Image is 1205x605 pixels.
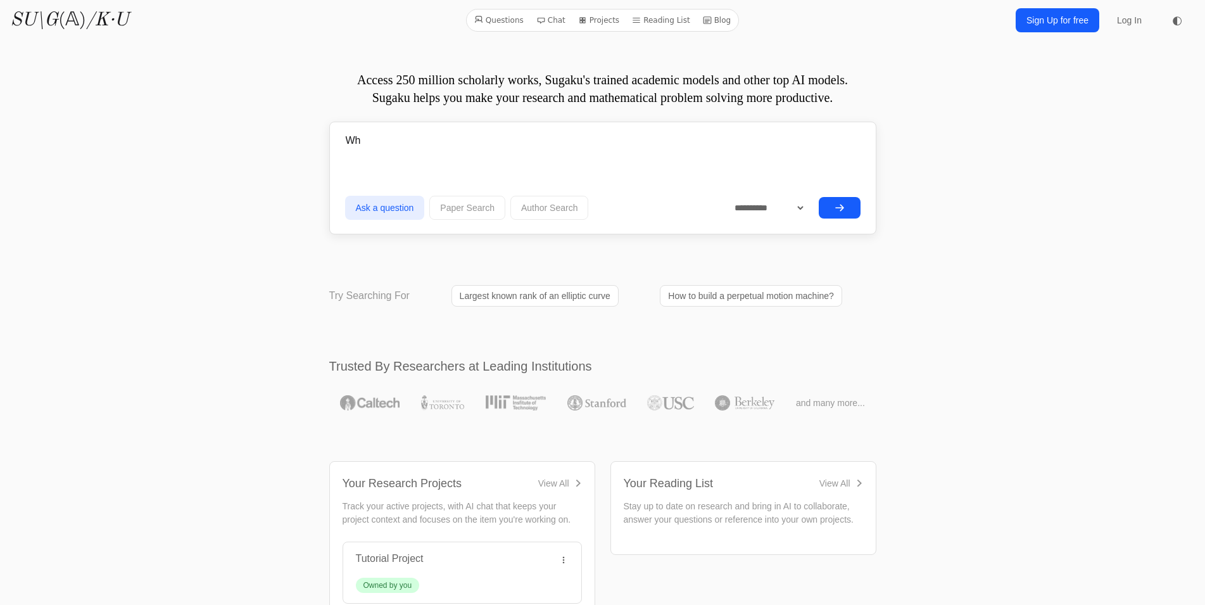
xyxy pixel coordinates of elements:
[624,474,713,492] div: Your Reading List
[329,71,876,106] p: Access 250 million scholarly works, Sugaku's trained academic models and other top AI models. Sug...
[340,395,400,411] img: Caltech
[10,11,58,30] i: SU\G
[531,12,571,29] a: Chat
[1164,8,1190,33] button: ◐
[345,125,861,156] input: Ask me a question
[538,477,582,490] a: View All
[510,196,589,220] button: Author Search
[1109,9,1149,32] a: Log In
[469,12,529,29] a: Questions
[345,196,425,220] button: Ask a question
[429,196,505,220] button: Paper Search
[819,477,850,490] div: View All
[10,9,129,32] a: SU\G(𝔸)/K·U
[660,285,842,307] a: How to build a perpetual motion machine?
[486,395,546,411] img: MIT
[363,580,412,590] div: Owned by you
[627,12,695,29] a: Reading List
[573,12,624,29] a: Projects
[343,474,462,492] div: Your Research Projects
[329,288,410,303] p: Try Searching For
[567,395,626,411] img: Stanford
[356,553,424,564] a: Tutorial Project
[715,395,774,411] img: UC Berkeley
[624,500,863,526] p: Stay up to date on research and bring in AI to collaborate, answer your questions or reference in...
[329,357,876,375] h2: Trusted By Researchers at Leading Institutions
[86,11,129,30] i: /K·U
[343,500,582,526] p: Track your active projects, with AI chat that keeps your project context and focuses on the item ...
[698,12,736,29] a: Blog
[1016,8,1099,32] a: Sign Up for free
[647,395,693,411] img: USC
[796,397,865,409] span: and many more...
[538,477,569,490] div: View All
[1172,15,1182,26] span: ◐
[819,477,863,490] a: View All
[451,285,619,307] a: Largest known rank of an elliptic curve
[421,395,464,411] img: University of Toronto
